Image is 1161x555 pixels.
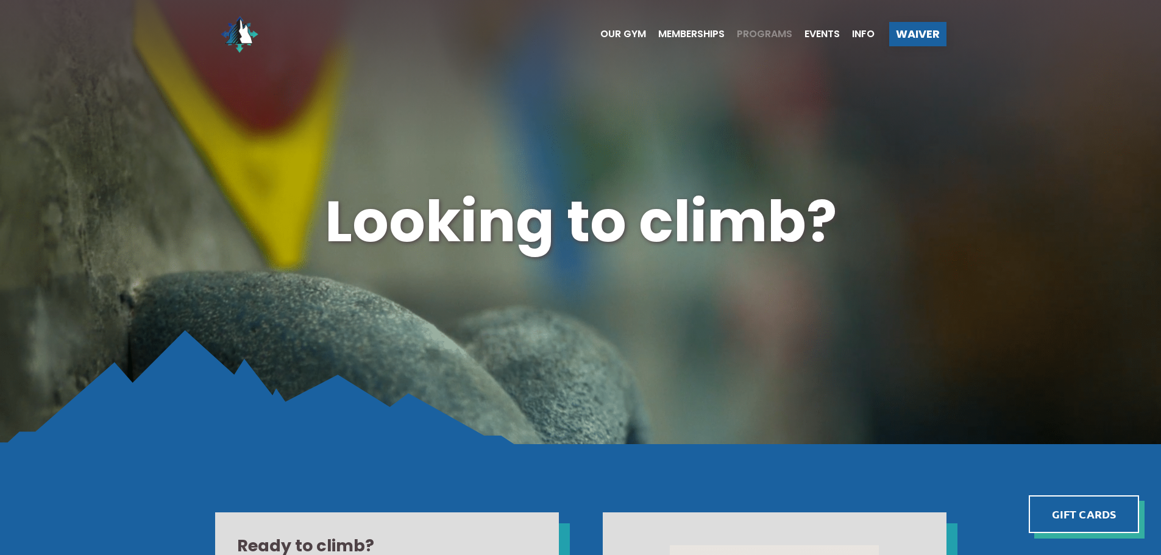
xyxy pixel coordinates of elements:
[896,29,940,40] span: Waiver
[737,29,792,39] span: Programs
[725,29,792,39] a: Programs
[792,29,840,39] a: Events
[804,29,840,39] span: Events
[600,29,646,39] span: Our Gym
[658,29,725,39] span: Memberships
[588,29,646,39] a: Our Gym
[840,29,875,39] a: Info
[852,29,875,39] span: Info
[646,29,725,39] a: Memberships
[215,10,264,58] img: North Wall Logo
[215,182,946,261] h1: Looking to climb?
[889,22,946,46] a: Waiver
